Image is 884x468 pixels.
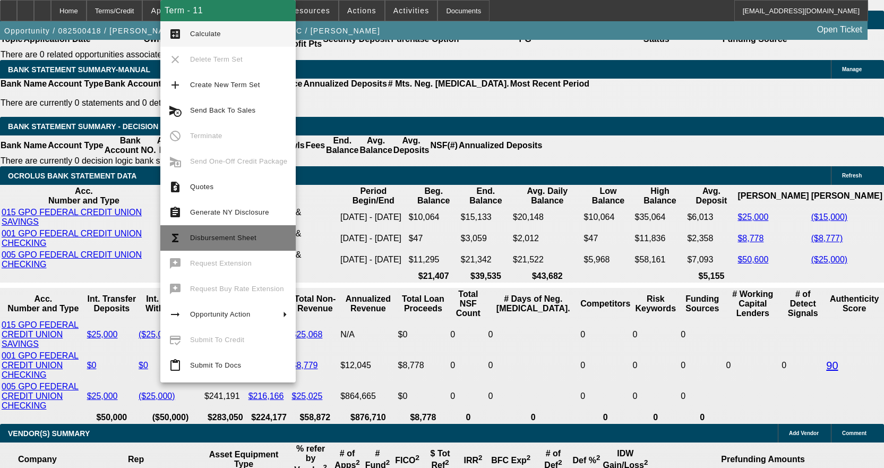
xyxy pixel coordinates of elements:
[1,98,589,108] p: There are currently 0 statements and 0 details entered on this opportunity
[512,250,582,270] td: $21,522
[139,361,148,370] a: $0
[680,381,724,411] td: 0
[157,135,188,156] th: Activity Period
[487,412,579,423] th: 0
[680,289,724,319] th: Funding Sources
[826,360,838,371] a: 90
[487,320,579,350] td: 0
[128,455,144,464] b: Rep
[4,27,380,35] span: Opportunity / 082500418 / [PERSON_NAME] Heavy Towing & Recovery LLC / [PERSON_NAME]
[169,181,182,193] mat-icon: request_quote
[8,122,184,131] span: Bank Statement Summary - Decision Logic
[289,6,330,15] span: Resources
[842,66,862,72] span: Manage
[204,381,247,411] td: $241,191
[8,65,150,74] span: BANK STATEMENT SUMMARY-MANUAL
[190,234,256,242] span: Disbursement Sheet
[340,361,396,370] div: $12,045
[347,6,376,15] span: Actions
[169,28,182,40] mat-icon: calculate
[190,361,241,369] span: Submit To Docs
[811,212,848,222] a: ($15,000)
[151,6,194,15] span: Application
[781,289,825,319] th: # of Detect Signals
[1,186,167,206] th: Acc. Number and Type
[781,320,825,411] td: 0
[2,382,79,410] a: 005 GPO FEDERAL CREDIT UNION CHECKING
[190,183,213,191] span: Quotes
[487,381,579,411] td: 0
[292,330,323,339] a: $25,068
[190,208,269,216] span: Generate NY Disclosure
[415,454,419,462] sup: 2
[204,412,247,423] th: $283,050
[487,289,579,319] th: # Days of Neg. [MEDICAL_DATA].
[2,229,142,248] a: 001 GPO FEDERAL CREDIT UNION CHECKING
[634,207,686,227] td: $35,064
[8,172,136,180] span: OCROLUS BANK STATEMENT DATA
[340,392,396,401] div: $864,665
[721,455,805,464] b: Prefunding Amounts
[87,361,97,370] a: $0
[398,412,449,423] th: $8,778
[680,320,724,350] td: 0
[512,186,582,206] th: Avg. Daily Balance
[292,361,318,370] a: $8,779
[737,255,768,264] a: $50,600
[104,135,157,156] th: Bank Account NO.
[686,250,736,270] td: $7,093
[826,289,883,319] th: Authenticity Score
[169,308,182,321] mat-icon: arrow_right_alt
[305,135,325,156] th: Fees
[632,412,679,423] th: 0
[47,135,104,156] th: Account Type
[2,250,142,269] a: 005 GPO FEDERAL CREDIT UNION CHECKING
[87,289,137,319] th: Int. Transfer Deposits
[842,173,862,178] span: Refresh
[811,255,848,264] a: ($25,000)
[450,351,486,380] td: 0
[510,79,590,89] th: Most Recent Period
[583,186,633,206] th: Low Balance
[104,79,179,89] th: Bank Account NO.
[512,228,582,249] td: $2,012
[450,381,486,411] td: 0
[632,351,679,380] td: 0
[87,330,118,339] a: $25,000
[393,6,430,15] span: Activities
[398,289,449,319] th: Total Loan Proceeds
[686,186,736,206] th: Avg. Deposit
[398,351,449,380] td: $8,778
[686,228,736,249] td: $2,358
[460,271,511,282] th: $39,535
[169,359,182,372] mat-icon: content_paste
[634,250,686,270] td: $58,161
[47,79,104,89] th: Account Type
[580,381,631,411] td: 0
[359,135,392,156] th: Avg. Balance
[632,289,679,319] th: Risk Keywords
[512,207,582,227] td: $20,148
[340,186,407,206] th: Period Begin/End
[737,186,809,206] th: [PERSON_NAME]
[169,206,182,219] mat-icon: assignment
[143,1,202,21] button: Application
[190,310,251,318] span: Opportunity Action
[450,412,486,423] th: 0
[737,234,763,243] a: $8,778
[737,212,768,222] a: $25,000
[644,458,648,466] sup: 2
[634,228,686,249] td: $11,836
[408,207,459,227] td: $10,064
[408,271,459,282] th: $21,407
[789,430,819,436] span: Add Vendor
[169,79,182,91] mat-icon: add
[87,412,137,423] th: $50,000
[464,456,483,465] b: IRR
[169,232,182,244] mat-icon: functions
[458,135,543,156] th: Annualized Deposits
[386,458,390,466] sup: 2
[725,289,780,319] th: # Working Capital Lenders
[139,330,175,339] a: ($25,000)
[340,207,407,227] td: [DATE] - [DATE]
